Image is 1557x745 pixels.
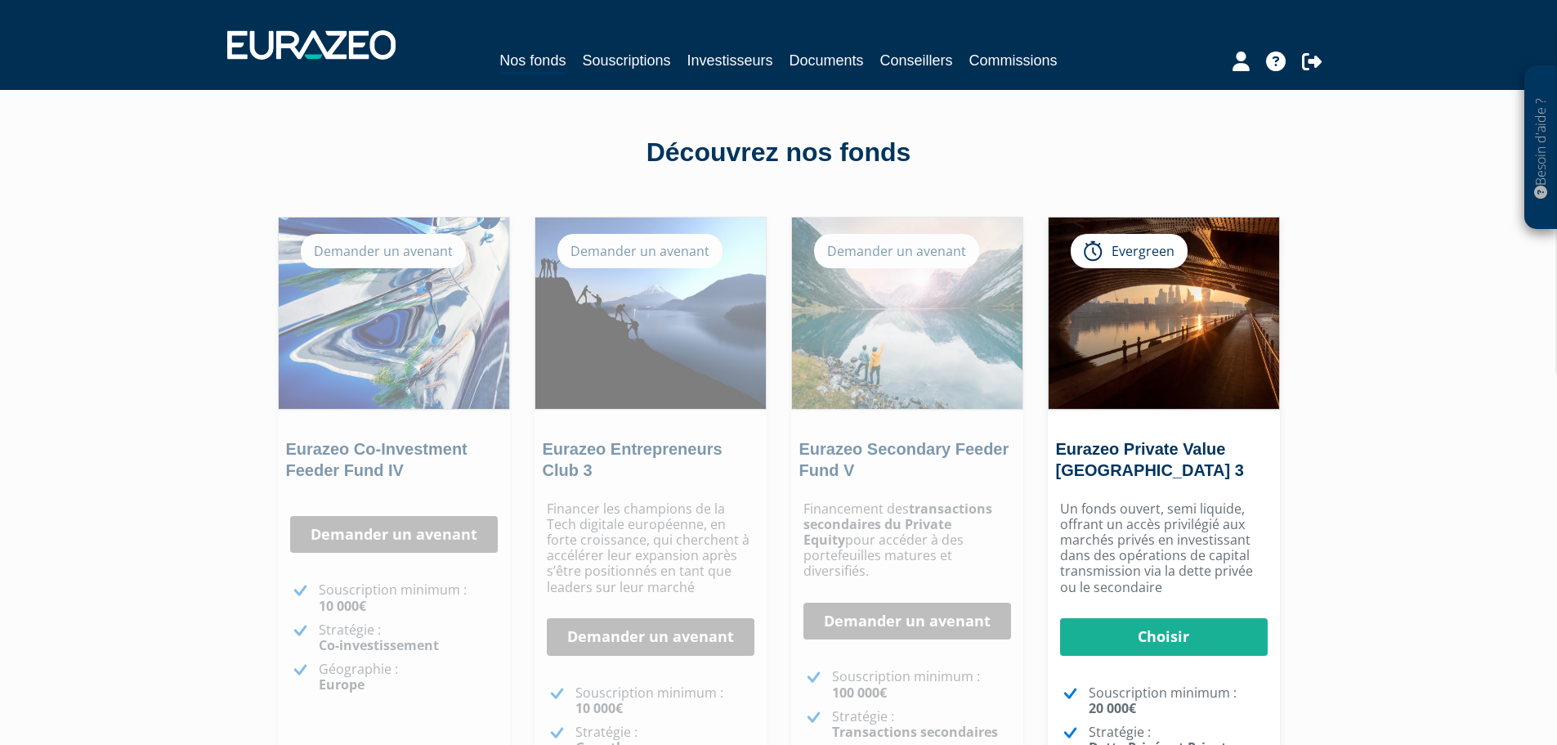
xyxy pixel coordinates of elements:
[499,49,566,74] a: Nos fonds
[301,234,466,268] div: Demander un avenant
[803,603,1011,640] a: Demander un avenant
[803,500,992,549] strong: transactions secondaires du Private Equity
[547,618,754,656] a: Demander un avenant
[790,49,864,72] a: Documents
[799,440,1009,479] a: Eurazeo Secondary Feeder Fund V
[319,622,498,653] p: Stratégie :
[547,501,754,595] p: Financer les champions de la Tech digitale européenne, en forte croissance, qui cherchent à accél...
[880,49,953,72] a: Conseillers
[832,669,1011,700] p: Souscription minimum :
[1049,218,1279,409] img: Eurazeo Private Value Europe 3
[832,684,887,702] strong: 100 000€
[1089,685,1268,716] p: Souscription minimum :
[535,218,766,409] img: Eurazeo Entrepreneurs Club 3
[1056,440,1244,479] a: Eurazeo Private Value [GEOGRAPHIC_DATA] 3
[1060,618,1268,656] a: Choisir
[319,636,439,654] strong: Co-investissement
[290,516,498,554] a: Demander un avenant
[319,597,366,615] strong: 10 000€
[803,501,1011,580] p: Financement des pour accéder à des portefeuilles matures et diversifiés.
[319,662,498,693] p: Géographie :
[832,709,1011,740] p: Stratégie :
[557,234,723,268] div: Demander un avenant
[1060,501,1268,595] p: Un fonds ouvert, semi liquide, offrant un accès privilégié aux marchés privés en investissant dan...
[279,218,509,409] img: Eurazeo Co-Investment Feeder Fund IV
[543,440,723,479] a: Eurazeo Entrepreneurs Club 3
[227,30,396,60] img: 1732889491-logotype_eurazeo_blanc_rvb.png
[313,134,1245,172] div: Découvrez nos fonds
[319,675,365,693] strong: Europe
[687,49,772,72] a: Investisseurs
[814,234,979,268] div: Demander un avenant
[1089,699,1136,717] strong: 20 000€
[575,699,623,717] strong: 10 000€
[286,440,468,479] a: Eurazeo Co-Investment Feeder Fund IV
[1071,234,1188,268] div: Evergreen
[582,49,670,72] a: Souscriptions
[792,218,1022,409] img: Eurazeo Secondary Feeder Fund V
[575,685,754,716] p: Souscription minimum :
[319,582,498,613] p: Souscription minimum :
[1532,74,1550,222] p: Besoin d'aide ?
[832,723,998,741] strong: Transactions secondaires
[969,49,1058,72] a: Commissions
